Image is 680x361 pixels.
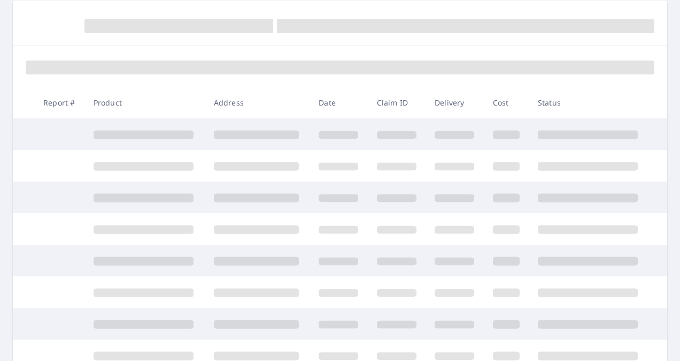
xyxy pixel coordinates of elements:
th: Status [529,87,650,118]
th: Cost [484,87,529,118]
th: Product [85,87,205,118]
th: Address [205,87,310,118]
th: Claim ID [368,87,426,118]
th: Report # [35,87,85,118]
th: Delivery [426,87,484,118]
th: Date [310,87,368,118]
